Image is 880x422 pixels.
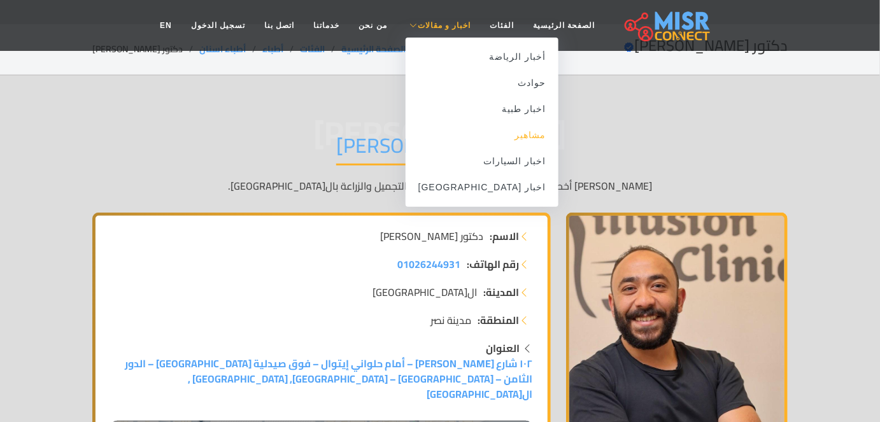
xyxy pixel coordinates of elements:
a: اخبار طبية [406,96,559,122]
a: الفئات [480,13,523,38]
a: اخبار السيارات [406,148,559,174]
a: الصفحة الرئيسية [523,13,604,38]
strong: العنوان [486,339,520,358]
a: من نحن [349,13,396,38]
span: دكتور [PERSON_NAME] [380,229,483,244]
strong: رقم الهاتف: [467,257,519,272]
h1: دكتور [PERSON_NAME] [336,133,544,165]
span: ال[GEOGRAPHIC_DATA] [373,285,477,300]
a: أخبار الرياضة [406,44,559,70]
a: خدماتنا [304,13,349,38]
span: مدينة نصر [430,313,471,328]
h2: دكتور [PERSON_NAME] [624,37,788,55]
a: اخبار و مقالات [397,13,481,38]
p: [PERSON_NAME] أخصائي أسنان بخبرة واسعة في العلاج والتجميل والزراعة بال[GEOGRAPHIC_DATA]. [92,178,788,193]
a: EN [150,13,181,38]
a: حوادث [406,70,559,96]
a: تسجيل الدخول [181,13,255,38]
strong: الاسم: [490,229,519,244]
a: اتصل بنا [255,13,304,38]
strong: المنطقة: [478,313,519,328]
a: اخبار [GEOGRAPHIC_DATA] [406,174,559,200]
a: مشاهير [406,122,559,148]
span: اخبار و مقالات [418,20,471,31]
span: 01026244931 [397,255,460,274]
a: 01026244931 [397,257,460,272]
li: دكتور [PERSON_NAME] [92,43,199,56]
img: main.misr_connect [625,10,710,41]
strong: المدينة: [483,285,519,300]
